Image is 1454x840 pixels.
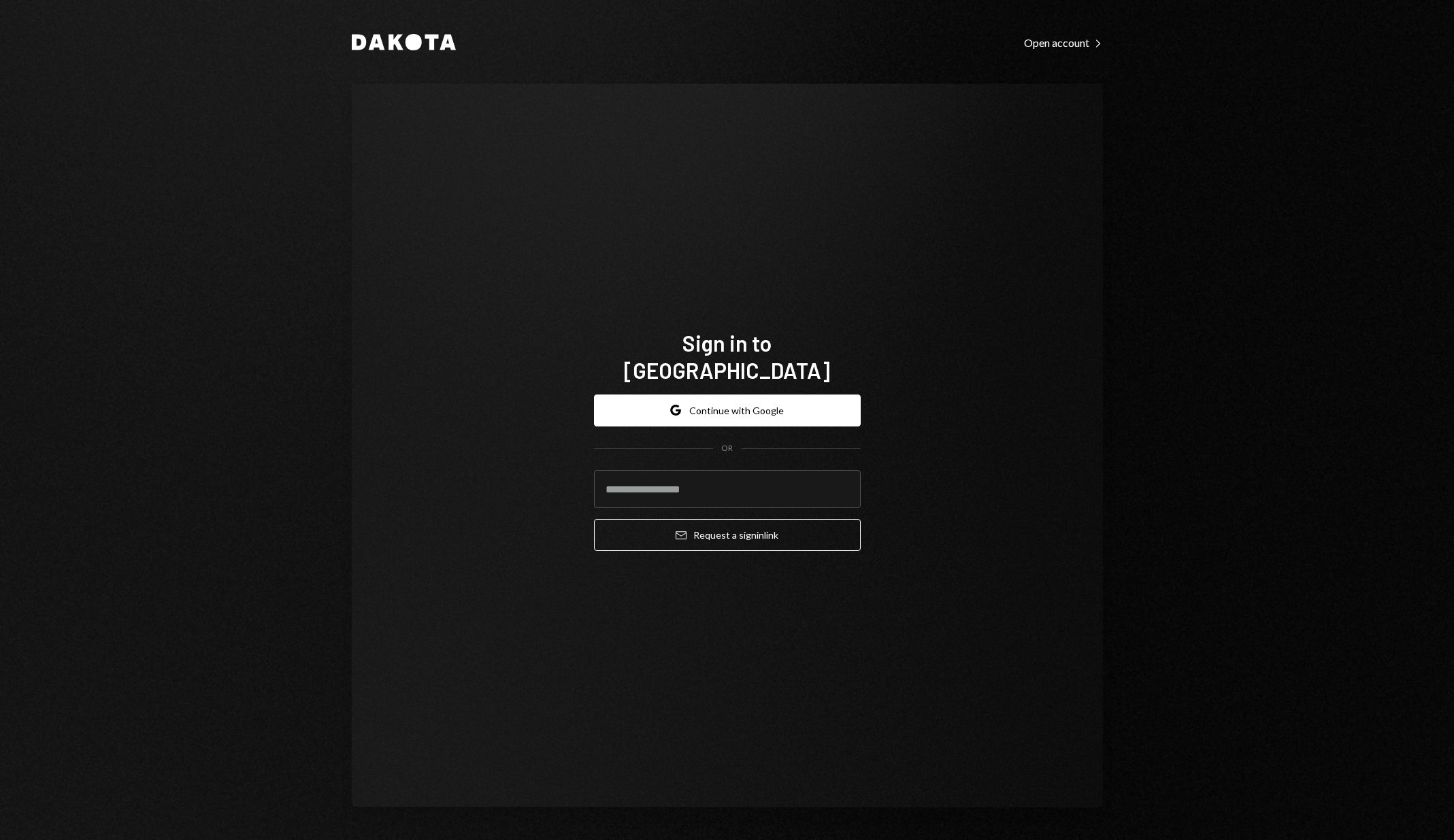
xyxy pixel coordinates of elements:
[594,519,861,551] button: Request a signinlink
[594,329,861,384] h1: Sign in to [GEOGRAPHIC_DATA]
[1024,36,1103,50] div: Open account
[594,394,861,426] button: Continue with Google
[721,443,733,454] div: OR
[1024,35,1103,50] a: Open account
